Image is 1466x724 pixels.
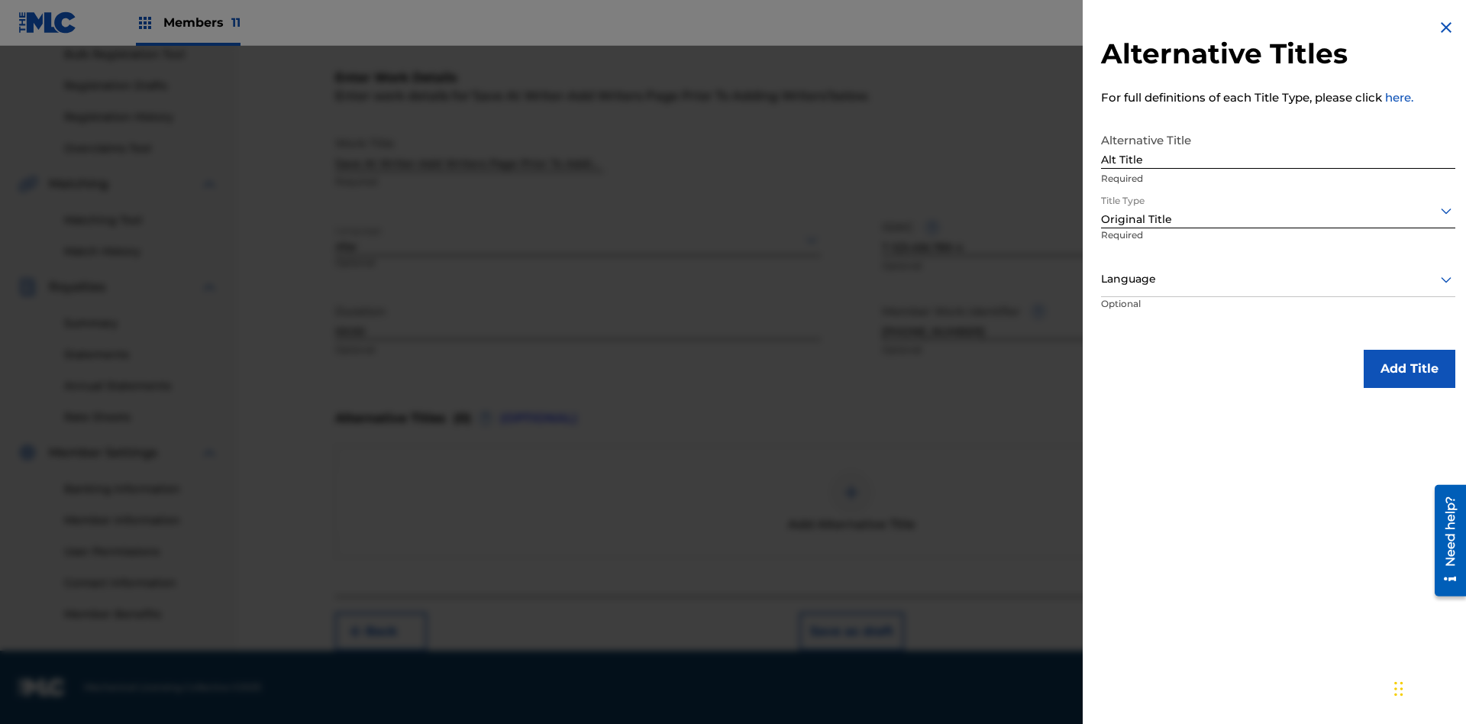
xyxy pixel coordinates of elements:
[1385,90,1413,105] a: here.
[1390,651,1466,724] iframe: Chat Widget
[1101,228,1214,263] p: Required
[1101,37,1455,71] h2: Alternative Titles
[136,14,154,32] img: Top Rightsholders
[1101,297,1216,331] p: Optional
[1101,89,1455,107] p: For full definitions of each Title Type, please click
[18,11,77,34] img: MLC Logo
[1394,666,1403,712] div: Drag
[1364,350,1455,388] button: Add Title
[231,15,241,30] span: 11
[1101,172,1455,186] p: Required
[1423,479,1466,604] iframe: Resource Center
[163,14,241,31] span: Members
